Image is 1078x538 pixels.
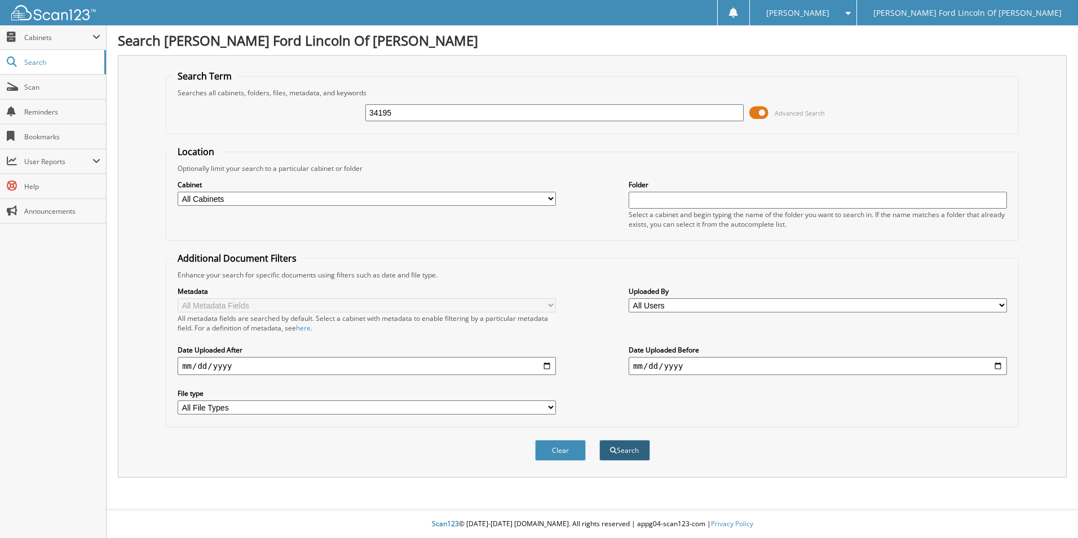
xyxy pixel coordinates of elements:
[172,145,220,158] legend: Location
[535,440,586,461] button: Clear
[172,270,1013,280] div: Enhance your search for specific documents using filters such as date and file type.
[629,286,1007,296] label: Uploaded By
[178,314,556,333] div: All metadata fields are searched by default. Select a cabinet with metadata to enable filtering b...
[873,10,1062,16] span: [PERSON_NAME] Ford Lincoln Of [PERSON_NAME]
[11,5,96,20] img: scan123-logo-white.svg
[172,70,237,82] legend: Search Term
[172,164,1013,173] div: Optionally limit your search to a particular cabinet or folder
[24,132,100,142] span: Bookmarks
[24,206,100,216] span: Announcements
[24,33,92,42] span: Cabinets
[296,323,311,333] a: here
[766,10,829,16] span: [PERSON_NAME]
[629,357,1007,375] input: end
[24,107,100,117] span: Reminders
[24,82,100,92] span: Scan
[172,88,1013,98] div: Searches all cabinets, folders, files, metadata, and keywords
[178,286,556,296] label: Metadata
[24,58,99,67] span: Search
[775,109,825,117] span: Advanced Search
[178,180,556,189] label: Cabinet
[172,252,302,264] legend: Additional Document Filters
[711,519,753,528] a: Privacy Policy
[629,210,1007,229] div: Select a cabinet and begin typing the name of the folder you want to search in. If the name match...
[118,31,1067,50] h1: Search [PERSON_NAME] Ford Lincoln Of [PERSON_NAME]
[599,440,650,461] button: Search
[24,157,92,166] span: User Reports
[107,510,1078,538] div: © [DATE]-[DATE] [DOMAIN_NAME]. All rights reserved | appg04-scan123-com |
[178,357,556,375] input: start
[1022,484,1078,538] iframe: Chat Widget
[629,345,1007,355] label: Date Uploaded Before
[432,519,459,528] span: Scan123
[178,345,556,355] label: Date Uploaded After
[178,389,556,398] label: File type
[24,182,100,191] span: Help
[629,180,1007,189] label: Folder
